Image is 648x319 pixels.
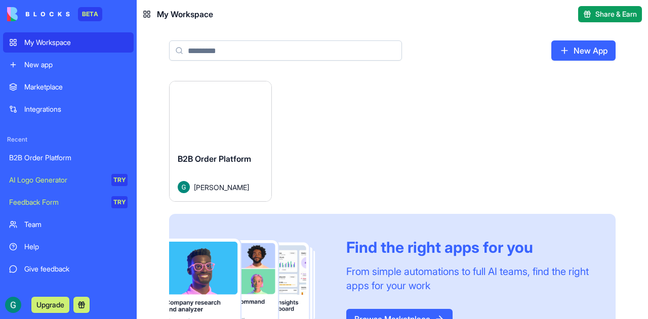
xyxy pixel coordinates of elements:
a: New App [551,40,616,61]
span: B2B Order Platform [178,154,251,164]
img: logo [7,7,70,21]
img: ACg8ocJ9KwVV3x5a9XIP9IwbY5uMndypQLaBNiQi05g5NyTJ4uccxg=s96-c [5,297,21,313]
div: From simple automations to full AI teams, find the right apps for your work [346,264,591,293]
div: Marketplace [24,82,128,92]
a: My Workspace [3,32,134,53]
div: New app [24,60,128,70]
img: Avatar [178,181,190,193]
button: Upgrade [31,297,69,313]
a: B2B Order PlatformAvatar[PERSON_NAME] [169,81,272,202]
a: New app [3,55,134,75]
a: B2B Order Platform [3,148,134,168]
div: Feedback Form [9,197,104,207]
a: Upgrade [31,299,69,309]
div: Find the right apps for you [346,238,591,256]
a: Feedback FormTRY [3,192,134,212]
div: TRY [111,196,128,208]
div: Help [24,242,128,252]
a: BETA [7,7,102,21]
div: Give feedback [24,264,128,274]
div: Team [24,219,128,230]
span: [PERSON_NAME] [194,182,249,193]
a: Help [3,237,134,257]
span: Share & Earn [595,9,637,19]
a: Give feedback [3,259,134,279]
a: Marketplace [3,77,134,97]
div: Get Started [24,286,128,296]
a: Get Started [3,281,134,301]
div: Integrations [24,104,128,114]
div: BETA [78,7,102,21]
span: Recent [3,135,134,144]
button: Share & Earn [578,6,642,22]
div: B2B Order Platform [9,153,128,163]
div: AI Logo Generator [9,175,104,185]
a: Team [3,214,134,235]
a: AI Logo GeneratorTRY [3,170,134,190]
a: Integrations [3,99,134,119]
div: My Workspace [24,37,128,48]
span: My Workspace [157,8,213,20]
div: TRY [111,174,128,186]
